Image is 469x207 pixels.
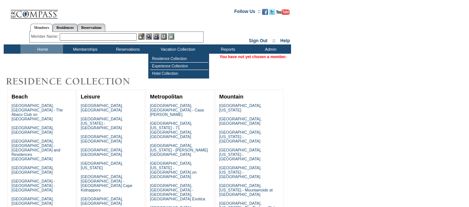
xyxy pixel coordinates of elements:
[219,94,243,100] a: Mountain
[81,161,123,170] a: [GEOGRAPHIC_DATA], [US_STATE]
[81,103,123,112] a: [GEOGRAPHIC_DATA], [GEOGRAPHIC_DATA]
[150,94,182,100] a: Metropolitan
[81,197,123,206] a: [GEOGRAPHIC_DATA], [GEOGRAPHIC_DATA]
[161,33,167,40] img: Reservations
[81,117,123,130] a: [GEOGRAPHIC_DATA], [US_STATE] - [GEOGRAPHIC_DATA]
[219,103,261,112] a: [GEOGRAPHIC_DATA], [US_STATE]
[219,183,273,197] a: [GEOGRAPHIC_DATA], [US_STATE] - Mountainside at [GEOGRAPHIC_DATA]
[11,179,55,192] a: [GEOGRAPHIC_DATA] - [GEOGRAPHIC_DATA] - [GEOGRAPHIC_DATA]
[206,44,248,54] td: Reports
[150,121,192,139] a: [GEOGRAPHIC_DATA], [US_STATE] - 71 [GEOGRAPHIC_DATA], [GEOGRAPHIC_DATA]
[262,11,268,16] a: Become our fan on Facebook
[148,44,206,54] td: Vacation Collection
[269,11,275,16] a: Follow us on Twitter
[106,44,148,54] td: Reservations
[280,38,290,43] a: Help
[273,38,275,43] span: ::
[81,174,132,192] a: [GEOGRAPHIC_DATA], [GEOGRAPHIC_DATA] - [GEOGRAPHIC_DATA] Cape Kidnappers
[150,55,208,63] td: Residence Collection
[150,183,205,201] a: [GEOGRAPHIC_DATA], [GEOGRAPHIC_DATA] - [GEOGRAPHIC_DATA], [GEOGRAPHIC_DATA] Exotica
[31,33,60,40] div: Member Name:
[20,44,63,54] td: Home
[153,33,159,40] img: Impersonate
[10,4,58,19] img: Compass Home
[220,54,287,59] span: You have not yet chosen a member.
[81,134,123,143] a: [GEOGRAPHIC_DATA], [GEOGRAPHIC_DATA]
[63,44,106,54] td: Memberships
[30,24,53,32] a: Members
[150,161,196,179] a: [GEOGRAPHIC_DATA], [US_STATE] - [GEOGRAPHIC_DATA] on [GEOGRAPHIC_DATA]
[81,94,100,100] a: Leisure
[276,11,290,16] a: Subscribe to our YouTube Channel
[11,94,28,100] a: Beach
[11,139,60,161] a: [GEOGRAPHIC_DATA], [GEOGRAPHIC_DATA] - [GEOGRAPHIC_DATA] and Residences [GEOGRAPHIC_DATA]
[138,33,145,40] img: b_edit.gif
[219,148,261,161] a: [GEOGRAPHIC_DATA], [US_STATE] - [GEOGRAPHIC_DATA]
[81,148,123,157] a: [GEOGRAPHIC_DATA], [GEOGRAPHIC_DATA]
[146,33,152,40] img: View
[269,9,275,15] img: Follow us on Twitter
[219,130,261,143] a: [GEOGRAPHIC_DATA], [US_STATE] - [GEOGRAPHIC_DATA]
[11,103,63,121] a: [GEOGRAPHIC_DATA], [GEOGRAPHIC_DATA] - The Abaco Club on [GEOGRAPHIC_DATA]
[234,8,261,17] td: Follow Us ::
[11,197,54,206] a: [GEOGRAPHIC_DATA], [GEOGRAPHIC_DATA]
[53,24,77,31] a: Residences
[276,9,290,15] img: Subscribe to our YouTube Channel
[219,117,261,126] a: [GEOGRAPHIC_DATA], [GEOGRAPHIC_DATA]
[150,143,208,157] a: [GEOGRAPHIC_DATA], [US_STATE] - [PERSON_NAME][GEOGRAPHIC_DATA]
[150,103,204,117] a: [GEOGRAPHIC_DATA], [GEOGRAPHIC_DATA] - Casa [PERSON_NAME]
[219,166,261,179] a: [GEOGRAPHIC_DATA], [US_STATE] - [GEOGRAPHIC_DATA]
[249,38,267,43] a: Sign Out
[4,74,148,89] img: Destinations by Exclusive Resorts
[150,63,208,70] td: Experience Collection
[168,33,174,40] img: b_calculator.gif
[150,70,208,77] td: Hotel Collection
[11,166,54,174] a: [GEOGRAPHIC_DATA], [GEOGRAPHIC_DATA]
[77,24,105,31] a: Reservations
[248,44,291,54] td: Admin
[11,126,54,134] a: [GEOGRAPHIC_DATA], [GEOGRAPHIC_DATA]
[262,9,268,15] img: Become our fan on Facebook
